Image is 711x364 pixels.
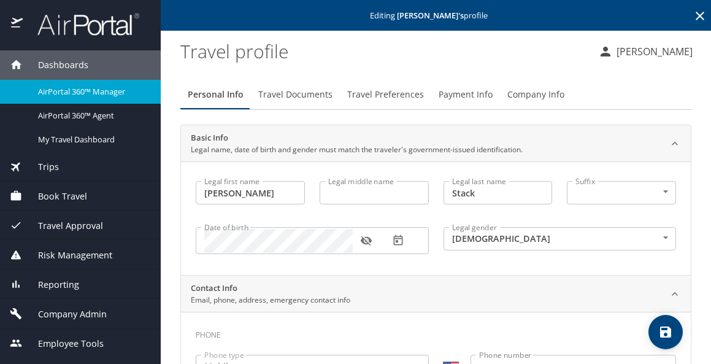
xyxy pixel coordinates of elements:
[188,87,244,103] span: Personal Info
[593,41,698,63] button: [PERSON_NAME]
[439,87,493,103] span: Payment Info
[648,315,683,349] button: save
[191,132,523,144] h2: Basic Info
[23,249,112,262] span: Risk Management
[38,86,146,98] span: AirPortal 360™ Manager
[164,12,707,20] p: Editing profile
[23,308,107,321] span: Company Admin
[180,80,691,109] div: Profile
[196,322,676,343] h3: Phone
[24,12,139,36] img: airportal-logo.png
[444,227,677,250] div: [DEMOGRAPHIC_DATA]
[23,337,104,350] span: Employee Tools
[191,144,523,155] p: Legal name, date of birth and gender must match the traveler's government-issued identification.
[191,282,350,295] h2: Contact Info
[181,125,691,162] div: Basic InfoLegal name, date of birth and gender must match the traveler's government-issued identi...
[613,44,693,59] p: [PERSON_NAME]
[23,58,88,72] span: Dashboards
[507,87,564,103] span: Company Info
[347,87,424,103] span: Travel Preferences
[23,278,79,292] span: Reporting
[38,110,146,122] span: AirPortal 360™ Agent
[38,134,146,145] span: My Travel Dashboard
[258,87,332,103] span: Travel Documents
[23,160,59,174] span: Trips
[11,12,24,36] img: icon-airportal.png
[567,181,676,204] div: ​
[23,190,87,203] span: Book Travel
[191,295,350,306] p: Email, phone, address, emergency contact info
[397,10,464,21] strong: [PERSON_NAME] 's
[23,219,103,233] span: Travel Approval
[181,276,691,312] div: Contact InfoEmail, phone, address, emergency contact info
[180,32,588,70] h1: Travel profile
[181,161,691,275] div: Basic InfoLegal name, date of birth and gender must match the traveler's government-issued identi...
